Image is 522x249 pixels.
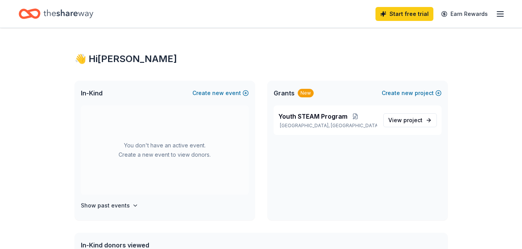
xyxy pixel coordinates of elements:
a: Start free trial [375,7,433,21]
span: View [388,116,422,125]
a: Earn Rewards [436,7,492,21]
span: new [212,88,224,98]
span: Grants [274,88,295,98]
span: new [402,88,413,98]
div: You don't have an active event. Create a new event to view donors. [81,105,249,195]
a: Home [19,5,93,23]
div: 👋 Hi [PERSON_NAME] [75,53,448,65]
p: [GEOGRAPHIC_DATA], [GEOGRAPHIC_DATA] [278,123,377,129]
span: Youth STEAM Program [278,112,347,121]
button: Createnewevent [192,88,249,98]
div: New [298,89,314,97]
span: project [403,117,422,123]
span: In-Kind [81,88,103,98]
button: Createnewproject [382,88,442,98]
button: Show past events [81,201,138,210]
a: View project [383,113,437,127]
h4: Show past events [81,201,130,210]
